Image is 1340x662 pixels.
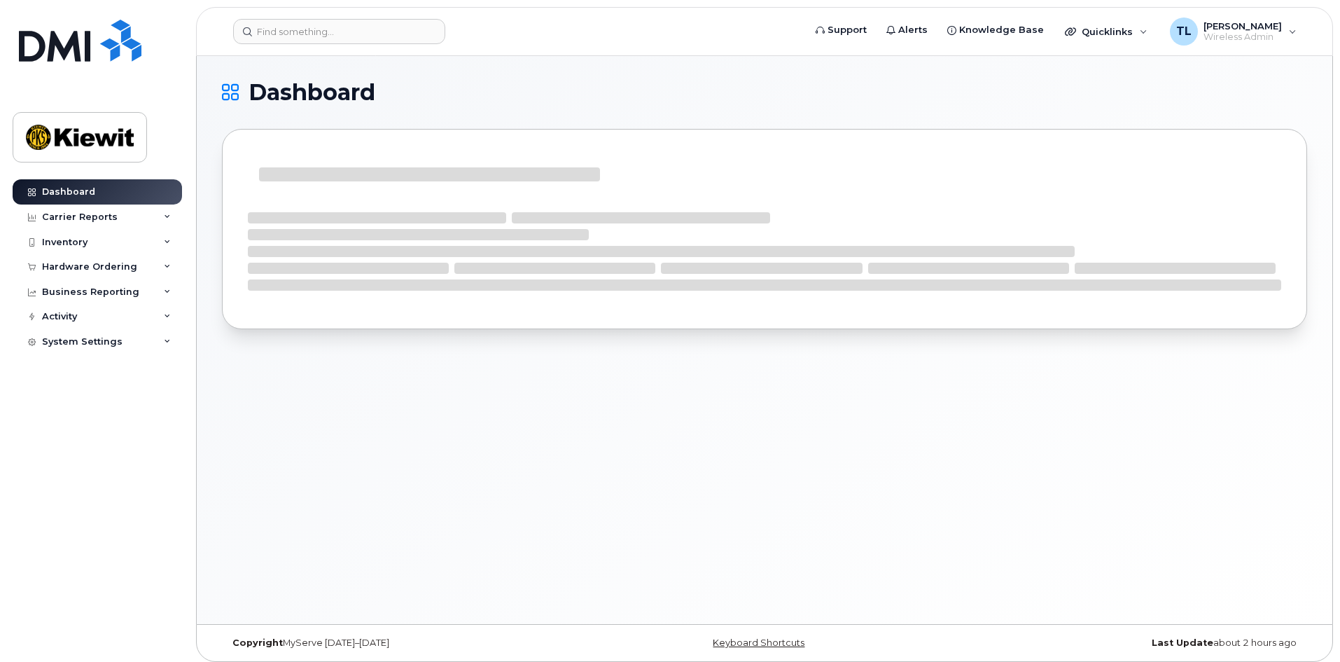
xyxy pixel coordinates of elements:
div: MyServe [DATE]–[DATE] [222,637,584,649]
strong: Last Update [1152,637,1213,648]
strong: Copyright [232,637,283,648]
div: about 2 hours ago [945,637,1307,649]
a: Keyboard Shortcuts [713,637,804,648]
span: Dashboard [249,82,375,103]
